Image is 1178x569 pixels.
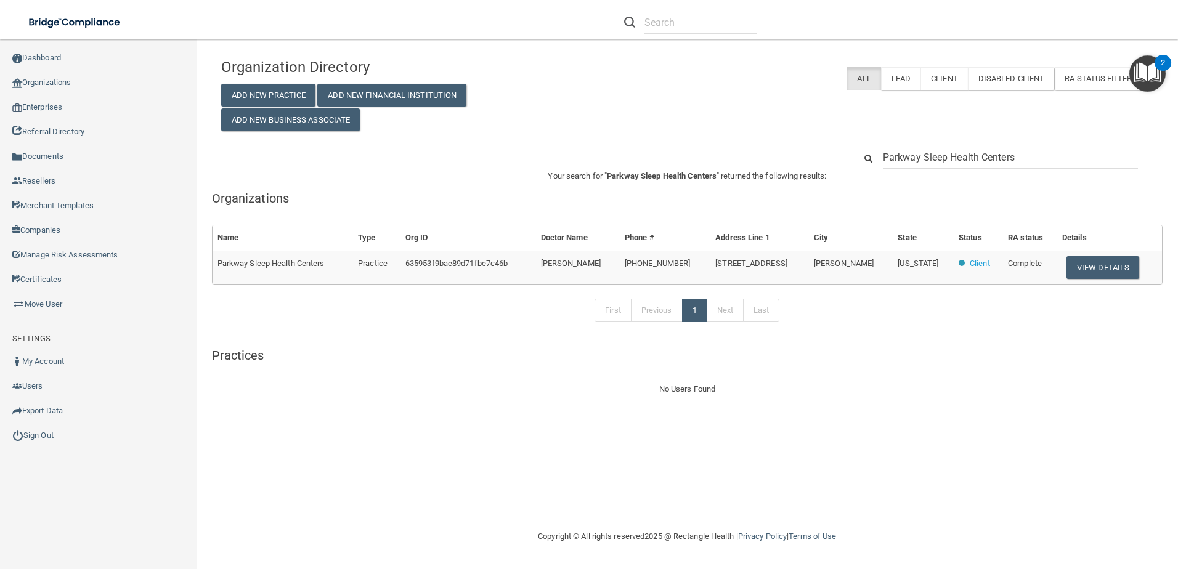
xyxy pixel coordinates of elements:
th: Address Line 1 [710,225,809,251]
a: First [595,299,632,322]
img: enterprise.0d942306.png [12,103,22,112]
div: 2 [1161,63,1165,79]
h5: Practices [212,349,1163,362]
th: State [893,225,954,251]
a: Next [707,299,744,322]
th: Org ID [400,225,536,251]
span: [PHONE_NUMBER] [625,259,690,268]
div: Copyright © All rights reserved 2025 @ Rectangle Health | | [462,517,912,556]
label: Lead [881,67,920,90]
th: Doctor Name [536,225,620,251]
a: Privacy Policy [738,531,787,541]
span: Complete [1008,259,1042,268]
button: Open Resource Center, 2 new notifications [1129,55,1166,92]
span: Practice [358,259,388,268]
div: No Users Found [212,382,1163,397]
img: briefcase.64adab9b.png [12,298,25,310]
label: Disabled Client [968,67,1055,90]
th: Phone # [620,225,710,251]
th: Type [353,225,400,251]
button: Add New Practice [221,84,316,107]
button: Add New Financial Institution [317,84,466,107]
span: RA Status Filter [1065,74,1143,83]
span: [PERSON_NAME] [541,259,601,268]
p: Client [970,256,990,271]
button: View Details [1066,256,1139,279]
img: icon-users.e205127d.png [12,381,22,391]
span: Parkway Sleep Health Centers [607,171,717,180]
a: Previous [631,299,683,322]
th: Status [954,225,1003,251]
button: Add New Business Associate [221,108,360,131]
img: bridge_compliance_login_screen.278c3ca4.svg [18,10,132,35]
span: [US_STATE] [898,259,938,268]
label: All [847,67,880,90]
th: RA status [1003,225,1057,251]
img: icon-documents.8dae5593.png [12,152,22,162]
span: 635953f9bae89d71fbe7c46b [405,259,508,268]
a: Terms of Use [789,531,836,541]
span: Parkway Sleep Health Centers [217,259,325,268]
a: 1 [682,299,707,322]
p: Your search for " " returned the following results: [212,169,1163,184]
img: ic_dashboard_dark.d01f4a41.png [12,54,22,63]
img: ic_user_dark.df1a06c3.png [12,357,22,366]
label: Client [920,67,968,90]
img: ic-search.3b580494.png [624,17,635,28]
label: SETTINGS [12,331,51,346]
input: Search [644,11,757,34]
img: organization-icon.f8decf85.png [12,78,22,88]
img: ic_reseller.de258add.png [12,176,22,186]
img: icon-export.b9366987.png [12,406,22,416]
span: [STREET_ADDRESS] [715,259,787,268]
a: Last [743,299,779,322]
th: Name [213,225,353,251]
h4: Organization Directory [221,59,519,75]
h5: Organizations [212,192,1163,205]
th: Details [1057,225,1162,251]
span: [PERSON_NAME] [814,259,874,268]
img: ic_power_dark.7ecde6b1.png [12,430,23,441]
th: City [809,225,893,251]
input: Search [883,146,1138,169]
